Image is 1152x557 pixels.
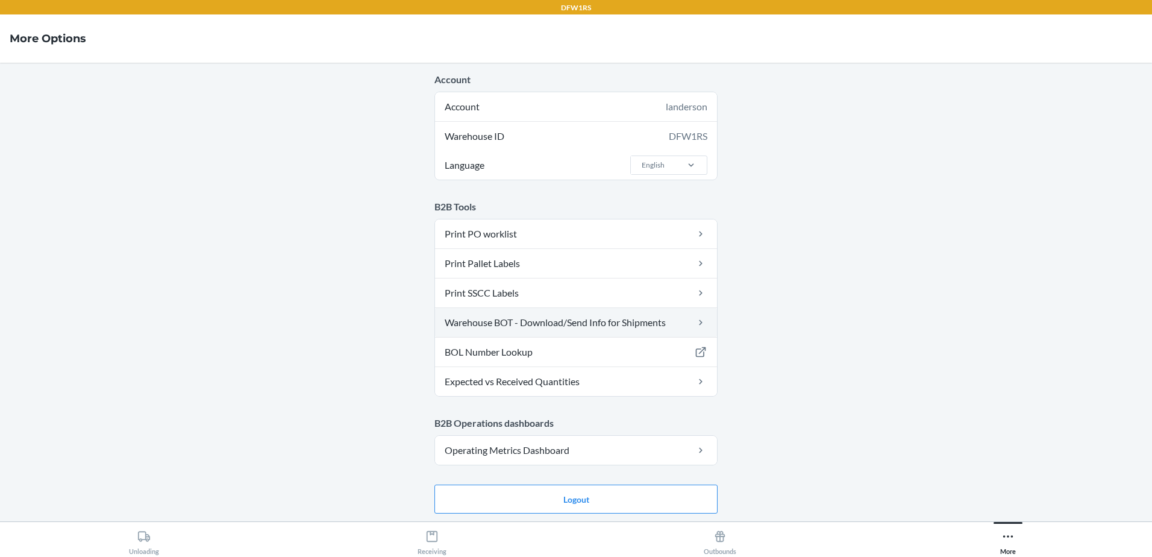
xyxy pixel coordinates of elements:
div: English [642,160,665,171]
p: B2B Tools [434,200,718,214]
a: BOL Number Lookup [435,338,717,367]
button: Logout [434,485,718,514]
a: Operating Metrics Dashboard [435,436,717,465]
span: Language [443,151,486,180]
p: DFW1RS [561,2,591,13]
button: More [864,522,1152,555]
button: Receiving [288,522,576,555]
div: Receiving [418,525,446,555]
input: LanguageEnglish [640,160,642,171]
div: Warehouse ID [435,122,717,151]
div: More [1000,525,1016,555]
h4: More Options [10,31,86,46]
a: Warehouse BOT - Download/Send Info for Shipments [435,308,717,337]
a: Print PO worklist [435,219,717,248]
div: Outbounds [704,525,736,555]
p: Account [434,72,718,87]
p: B2B Operations dashboards [434,416,718,430]
div: DFW1RS [669,129,707,143]
button: Outbounds [576,522,864,555]
a: Print SSCC Labels [435,278,717,307]
div: Unloading [129,525,159,555]
a: Expected vs Received Quantities [435,367,717,396]
div: Account [435,92,717,121]
a: Print Pallet Labels [435,249,717,278]
div: landerson [666,99,707,114]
